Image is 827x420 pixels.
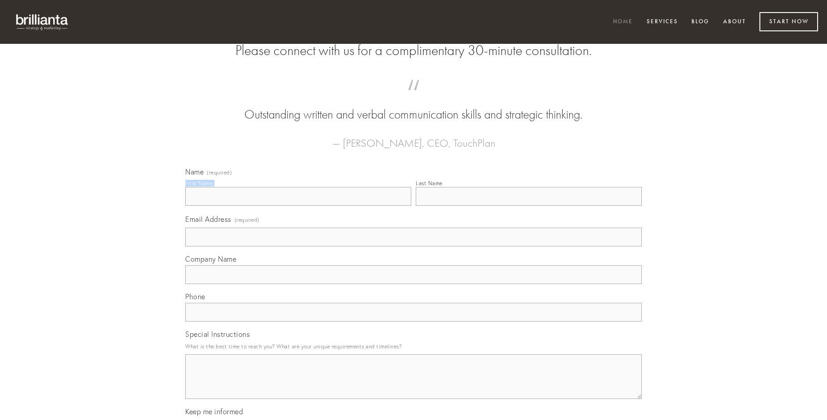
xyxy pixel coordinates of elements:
[607,15,639,30] a: Home
[207,170,232,175] span: (required)
[717,15,752,30] a: About
[185,180,213,187] div: First Name
[185,167,204,176] span: Name
[185,215,231,224] span: Email Address
[200,123,627,152] figcaption: — [PERSON_NAME], CEO, TouchPlan
[185,330,250,339] span: Special Instructions
[200,89,627,123] blockquote: Outstanding written and verbal communication skills and strategic thinking.
[641,15,684,30] a: Services
[759,12,818,31] a: Start Now
[416,180,443,187] div: Last Name
[185,340,642,352] p: What is the best time to reach you? What are your unique requirements and timelines?
[185,42,642,59] h2: Please connect with us for a complimentary 30-minute consultation.
[185,407,243,416] span: Keep me informed
[9,9,76,35] img: brillianta - research, strategy, marketing
[185,255,236,263] span: Company Name
[200,89,627,106] span: “
[185,292,205,301] span: Phone
[234,214,260,226] span: (required)
[686,15,715,30] a: Blog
